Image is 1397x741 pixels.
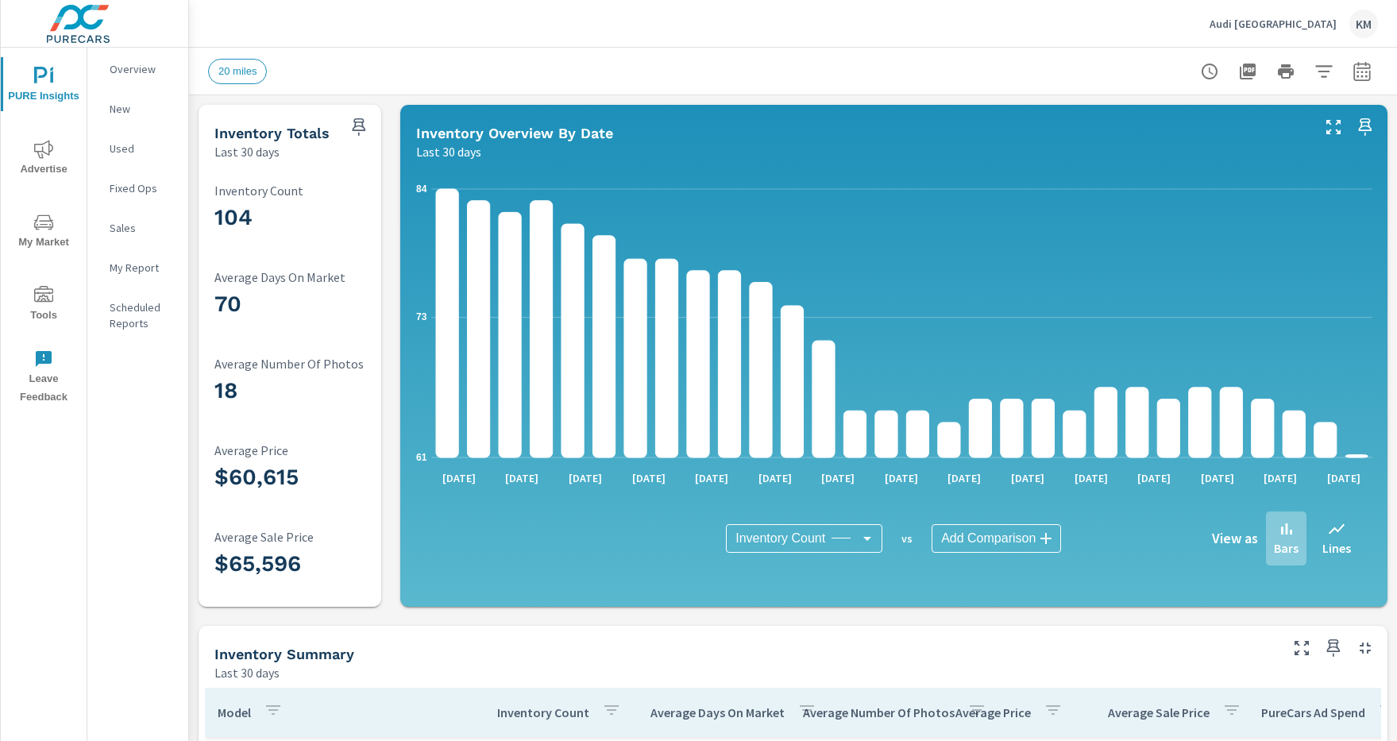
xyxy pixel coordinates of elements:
[416,142,481,161] p: Last 30 days
[87,295,188,335] div: Scheduled Reports
[431,470,487,486] p: [DATE]
[110,101,176,117] p: New
[218,704,251,720] p: Model
[214,464,424,491] h3: $60,615
[1349,10,1378,38] div: KM
[416,452,427,463] text: 61
[214,291,424,318] h3: 70
[1353,635,1378,661] button: Minimize Widget
[1232,56,1264,87] button: "Export Report to PDF"
[497,704,589,720] p: Inventory Count
[110,141,176,156] p: Used
[1270,56,1302,87] button: Print Report
[87,256,188,280] div: My Report
[214,646,354,662] h5: Inventory Summary
[6,213,82,252] span: My Market
[110,299,176,331] p: Scheduled Reports
[209,65,266,77] span: 20 miles
[1353,114,1378,140] span: Save this to your personalized report
[650,704,785,720] p: Average Days On Market
[726,524,882,553] div: Inventory Count
[214,530,424,544] p: Average Sale Price
[214,663,280,682] p: Last 30 days
[1316,470,1372,486] p: [DATE]
[941,531,1036,546] span: Add Comparison
[494,470,550,486] p: [DATE]
[932,524,1061,553] div: Add Comparison
[684,470,739,486] p: [DATE]
[1321,635,1346,661] span: Save this to your personalized report
[6,349,82,407] span: Leave Feedback
[558,470,613,486] p: [DATE]
[87,97,188,121] div: New
[1000,470,1055,486] p: [DATE]
[87,176,188,200] div: Fixed Ops
[214,550,424,577] h3: $65,596
[1289,635,1314,661] button: Make Fullscreen
[6,67,82,106] span: PURE Insights
[621,470,677,486] p: [DATE]
[110,260,176,276] p: My Report
[735,531,825,546] span: Inventory Count
[214,142,280,161] p: Last 30 days
[1252,470,1308,486] p: [DATE]
[1346,56,1378,87] button: Select Date Range
[1,48,87,413] div: nav menu
[1274,538,1299,558] p: Bars
[955,704,1031,720] p: Average Price
[1190,470,1245,486] p: [DATE]
[810,470,866,486] p: [DATE]
[1322,538,1351,558] p: Lines
[416,311,427,322] text: 73
[214,125,330,141] h5: Inventory Totals
[214,357,424,371] p: Average Number Of Photos
[1063,470,1119,486] p: [DATE]
[1126,470,1182,486] p: [DATE]
[1261,704,1365,720] p: PureCars Ad Spend
[747,470,803,486] p: [DATE]
[874,470,929,486] p: [DATE]
[6,286,82,325] span: Tools
[1321,114,1346,140] button: Make Fullscreen
[346,114,372,140] span: Save this to your personalized report
[214,270,424,284] p: Average Days On Market
[110,61,176,77] p: Overview
[1210,17,1337,31] p: Audi [GEOGRAPHIC_DATA]
[214,377,424,404] h3: 18
[416,125,613,141] h5: Inventory Overview By Date
[87,216,188,240] div: Sales
[87,57,188,81] div: Overview
[803,704,955,720] p: Average Number Of Photos
[214,204,424,231] h3: 104
[1212,531,1258,546] h6: View as
[6,140,82,179] span: Advertise
[882,531,932,546] p: vs
[416,183,427,195] text: 84
[214,183,424,198] p: Inventory Count
[110,180,176,196] p: Fixed Ops
[110,220,176,236] p: Sales
[936,470,992,486] p: [DATE]
[1108,704,1210,720] p: Average Sale Price
[87,137,188,160] div: Used
[214,443,424,457] p: Average Price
